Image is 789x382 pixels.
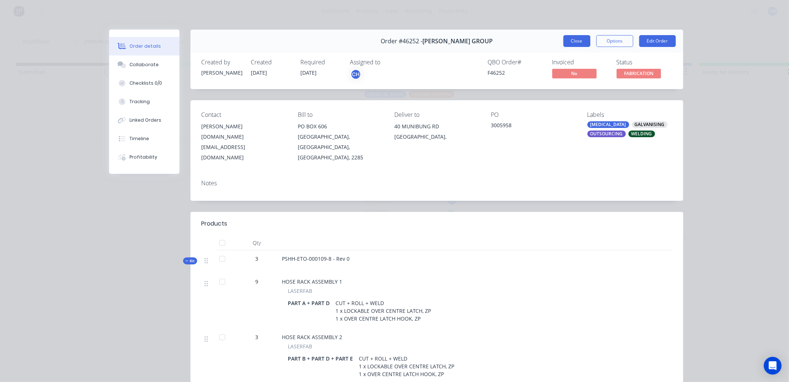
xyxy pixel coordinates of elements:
div: Bill to [298,111,382,118]
div: Products [202,219,227,228]
span: HOSE RACK ASSEMBLY 2 [282,334,343,341]
div: [PERSON_NAME] [202,69,242,77]
div: Deliver to [394,111,479,118]
button: Linked Orders [109,111,179,129]
div: Tracking [129,98,150,105]
div: Linked Orders [129,117,161,124]
div: CUT + ROLL + WELD 1 x LOCKABLE OVER CENTRE LATCH, ZP 1 x OVER CENTRE LATCH HOOK, ZP [356,353,458,379]
div: Required [301,59,341,66]
button: Options [596,35,633,47]
span: Kit [185,258,195,264]
span: Order #46252 - [381,38,422,45]
div: Open Intercom Messenger [764,357,782,375]
span: [DATE] [301,69,317,76]
div: Status [617,59,672,66]
div: QBO Order # [488,59,543,66]
span: [DATE] [251,69,267,76]
div: 40 MUNIBUNG RD[GEOGRAPHIC_DATA], [394,121,479,145]
div: GALVANISING [632,121,668,128]
span: [PERSON_NAME] GROUP [422,38,493,45]
div: 40 MUNIBUNG RD [394,121,479,132]
div: Labels [587,111,672,118]
div: Created [251,59,292,66]
button: Checklists 0/0 [109,74,179,92]
div: Contact [202,111,286,118]
button: Profitability [109,148,179,166]
button: FABRICATION [617,69,661,80]
div: F46252 [488,69,543,77]
div: CUT + ROLL + WELD 1 x LOCKABLE OVER CENTRE LATCH, ZP 1 x OVER CENTRE LATCH HOOK, ZP [333,298,434,324]
div: Checklists 0/0 [129,80,162,87]
div: [PERSON_NAME][DOMAIN_NAME][EMAIL_ADDRESS][DOMAIN_NAME] [202,121,286,163]
div: Assigned to [350,59,424,66]
div: [GEOGRAPHIC_DATA], [GEOGRAPHIC_DATA], [GEOGRAPHIC_DATA], 2285 [298,132,382,163]
span: 3 [256,333,259,341]
div: WELDING [628,131,655,137]
span: 9 [256,278,259,285]
span: PSHH-ETO-000109-8 - Rev 0 [282,255,350,262]
div: Order details [129,43,161,50]
div: PO BOX 606[GEOGRAPHIC_DATA], [GEOGRAPHIC_DATA], [GEOGRAPHIC_DATA], 2285 [298,121,382,163]
div: Kit [183,257,197,264]
div: [GEOGRAPHIC_DATA], [394,132,479,142]
div: OUTSOURCING [587,131,626,137]
button: CH [350,69,361,80]
div: PO BOX 606 [298,121,382,132]
div: Profitability [129,154,157,160]
div: [MEDICAL_DATA] [587,121,629,128]
div: [PERSON_NAME] [202,121,286,132]
span: FABRICATION [617,69,661,78]
button: Collaborate [109,55,179,74]
div: Timeline [129,135,149,142]
button: Tracking [109,92,179,111]
button: Close [563,35,590,47]
span: LASERFAB [288,342,313,350]
span: No [552,69,597,78]
div: Notes [202,180,672,187]
div: [DOMAIN_NAME][EMAIL_ADDRESS][DOMAIN_NAME] [202,132,286,163]
div: PART B + PART D + PART E [288,353,356,364]
div: Invoiced [552,59,608,66]
div: Collaborate [129,61,159,68]
button: Order details [109,37,179,55]
div: PART A + PART D [288,298,333,308]
div: Created by [202,59,242,66]
button: Edit Order [639,35,676,47]
div: PO [491,111,576,118]
span: LASERFAB [288,287,313,295]
button: Timeline [109,129,179,148]
div: 3005958 [491,121,576,132]
span: 3 [256,255,259,263]
span: HOSE RACK ASSEMBLY 1 [282,278,343,285]
div: Qty [235,236,279,250]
